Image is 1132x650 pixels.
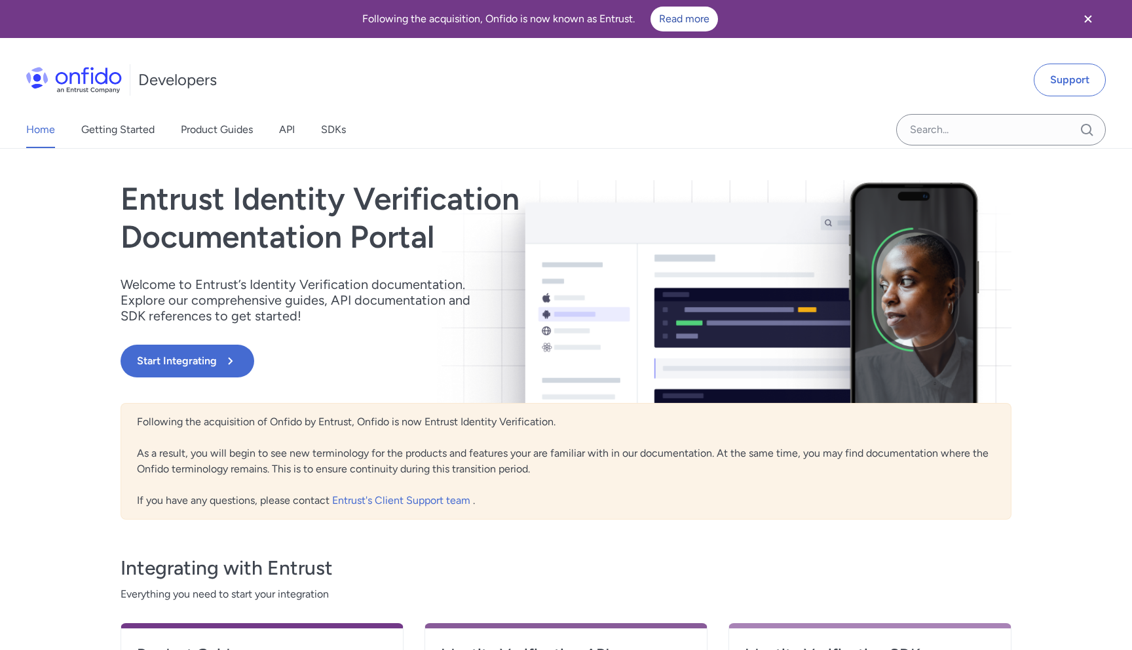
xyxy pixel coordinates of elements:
[121,403,1011,520] div: Following the acquisition of Onfido by Entrust, Onfido is now Entrust Identity Verification. As a...
[279,111,295,148] a: API
[1034,64,1106,96] a: Support
[181,111,253,148] a: Product Guides
[1080,11,1096,27] svg: Close banner
[121,345,744,377] a: Start Integrating
[121,555,1011,581] h3: Integrating with Entrust
[121,277,487,324] p: Welcome to Entrust’s Identity Verification documentation. Explore our comprehensive guides, API d...
[121,345,254,377] button: Start Integrating
[138,69,217,90] h1: Developers
[16,7,1064,31] div: Following the acquisition, Onfido is now known as Entrust.
[332,494,473,507] a: Entrust's Client Support team
[121,180,744,256] h1: Entrust Identity Verification Documentation Portal
[26,67,122,93] img: Onfido Logo
[651,7,718,31] a: Read more
[1064,3,1112,35] button: Close banner
[26,111,55,148] a: Home
[81,111,155,148] a: Getting Started
[121,586,1011,602] span: Everything you need to start your integration
[896,114,1106,145] input: Onfido search input field
[321,111,346,148] a: SDKs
